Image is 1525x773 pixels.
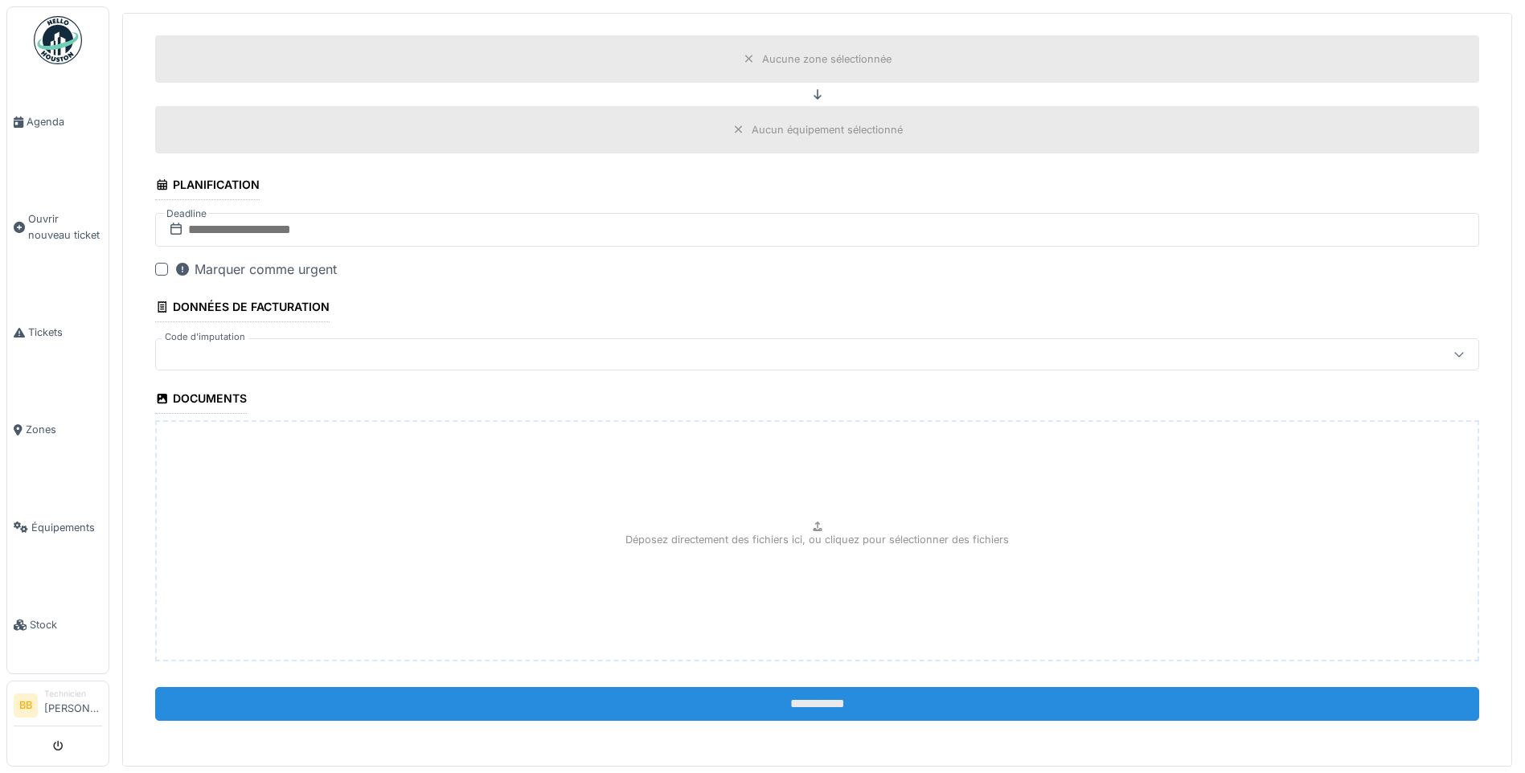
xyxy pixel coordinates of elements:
span: Équipements [31,520,102,535]
a: BB Technicien[PERSON_NAME] [14,688,102,726]
img: Badge_color-CXgf-gQk.svg [34,16,82,64]
div: Données de facturation [155,295,330,322]
a: Zones [7,381,109,478]
a: Équipements [7,479,109,576]
a: Agenda [7,73,109,170]
a: Tickets [7,284,109,381]
label: Deadline [165,205,208,223]
span: Zones [26,422,102,437]
li: [PERSON_NAME] [44,688,102,722]
div: Marquer comme urgent [174,260,337,279]
a: Ouvrir nouveau ticket [7,170,109,284]
div: Aucun équipement sélectionné [752,122,903,137]
span: Stock [30,617,102,632]
span: Tickets [28,325,102,340]
div: Planification [155,173,260,200]
li: BB [14,693,38,718]
a: Stock [7,576,109,673]
div: Documents [155,386,247,414]
div: Technicien [44,688,102,700]
span: Ouvrir nouveau ticket [28,211,102,242]
div: Aucune zone sélectionnée [762,51,892,67]
span: Agenda [27,114,102,129]
p: Déposez directement des fichiers ici, ou cliquez pour sélectionner des fichiers [625,532,1009,547]
label: Code d'imputation [162,330,248,344]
